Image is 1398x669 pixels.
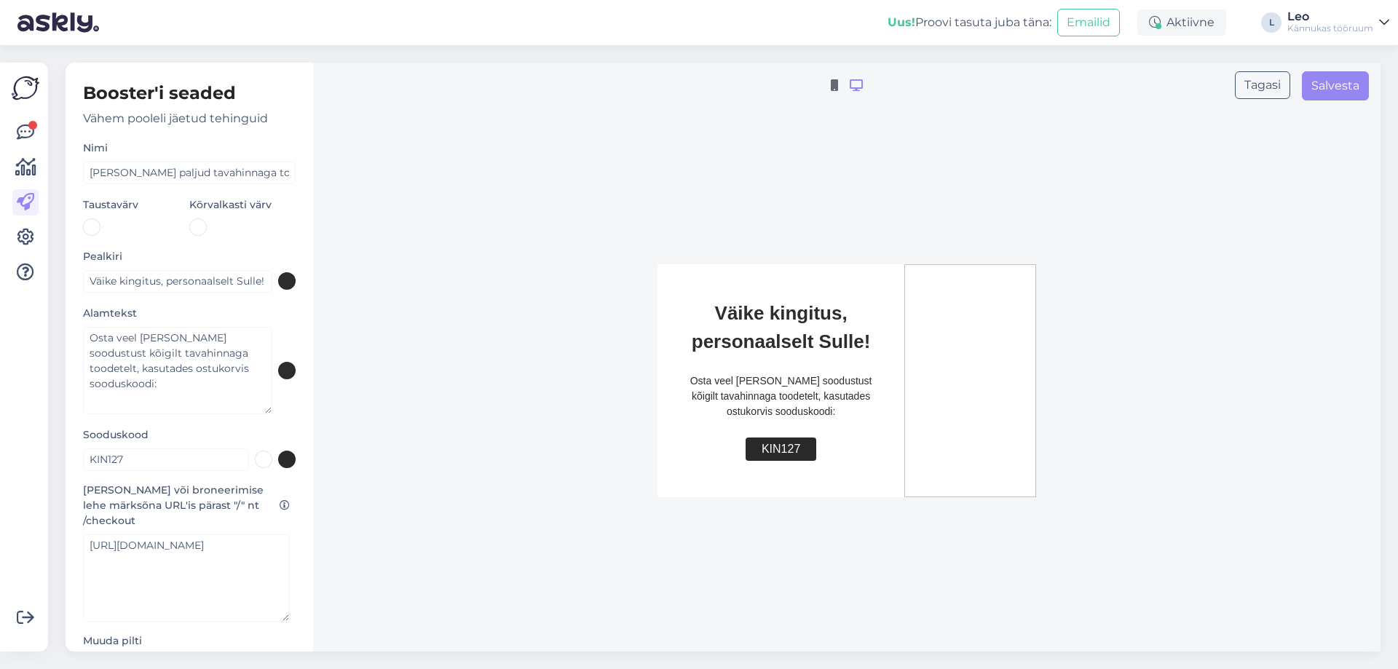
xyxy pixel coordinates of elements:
label: [PERSON_NAME] või broneerimise lehe märksõna URL'is pärast "/" nt /checkout [83,483,296,529]
button: Emailid [1057,9,1120,36]
div: Vähem pooleli jäetud tehinguid [83,110,296,127]
label: Taustavärv [83,197,144,213]
div: Kännukas tööruum [1287,23,1373,34]
input: Booster'i nimi [83,162,296,184]
div: Aktiivne [1137,9,1226,36]
img: Askly Logo [12,74,39,102]
textarea: Osta veel [PERSON_NAME] soodustust kõigilt tavahinnaga toodetelt, kasutades ostukorvis sooduskoodi: [83,327,272,414]
label: Kõrvalkasti värv [189,197,277,213]
button: Salvesta [1302,71,1369,100]
b: Uus! [888,15,915,29]
a: LeoKännukas tööruum [1287,11,1389,34]
button: Tagasi [1235,71,1290,99]
div: Väike kingitus, personaalselt Sulle! [682,299,880,356]
div: Proovi tasuta juba täna: [888,14,1051,31]
label: Pealkiri [83,249,128,264]
div: Osta veel [PERSON_NAME] soodustust kõigilt tavahinnaga toodetelt, kasutades ostukorvis sooduskoodi: [682,373,880,419]
div: L [1261,12,1281,33]
textarea: [URL][DOMAIN_NAME] [83,534,290,622]
div: KIN127 [746,438,816,461]
label: Muuda pilti [83,633,296,649]
input: Title [83,270,272,293]
label: Sooduskood [83,427,154,443]
label: Alamtekst [83,306,143,321]
div: Leo [1287,11,1373,23]
input: Discount code [83,448,249,471]
label: Nimi [83,140,114,156]
h4: Booster'i seaded [83,83,296,104]
a: Tagasi [1235,71,1290,100]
